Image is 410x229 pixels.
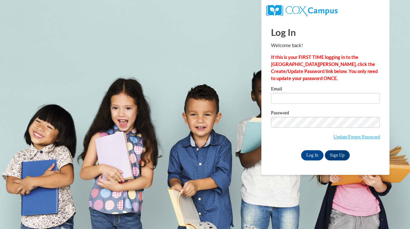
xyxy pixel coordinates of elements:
[325,150,350,160] a: Sign Up
[333,134,380,139] a: Update/Forgot Password
[301,150,324,160] input: Log In
[271,86,380,93] label: Email
[271,110,380,117] label: Password
[271,54,378,81] strong: If this is your FIRST TIME logging in to the [GEOGRAPHIC_DATA][PERSON_NAME], click the Create/Upd...
[266,7,338,13] a: COX Campus
[271,26,380,39] h1: Log In
[266,5,338,16] img: COX Campus
[271,42,380,49] p: Welcome back!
